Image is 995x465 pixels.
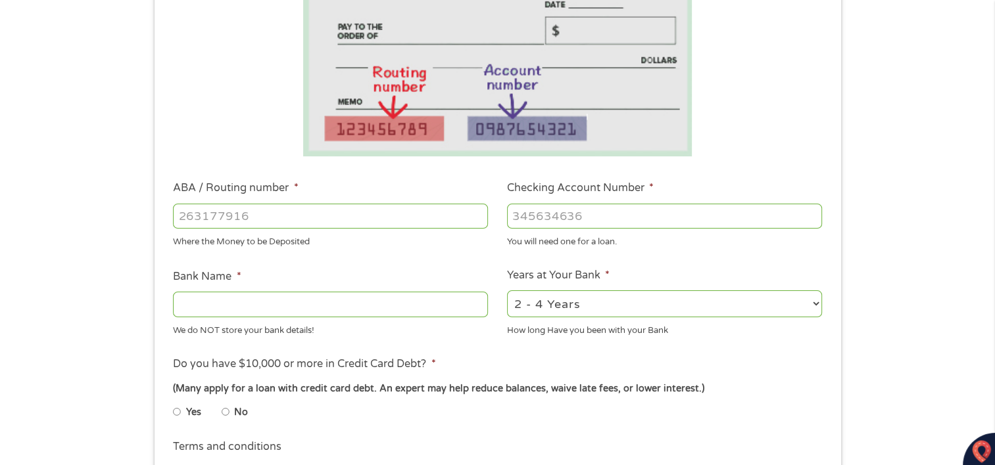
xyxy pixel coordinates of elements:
input: 345634636 [507,204,822,229]
label: Terms and conditions [173,440,281,454]
div: (Many apply for a loan with credit card debt. An expert may help reduce balances, waive late fees... [173,382,821,396]
label: Do you have $10,000 or more in Credit Card Debt? [173,357,435,371]
input: 263177916 [173,204,488,229]
div: You will need one for a loan. [507,231,822,249]
label: Bank Name [173,270,241,284]
label: No [234,405,248,420]
div: We do NOT store your bank details! [173,319,488,337]
div: Where the Money to be Deposited [173,231,488,249]
div: How long Have you been with your Bank [507,319,822,337]
label: Yes [186,405,201,420]
label: ABA / Routing number [173,181,298,195]
label: Years at Your Bank [507,269,610,282]
label: Checking Account Number [507,181,654,195]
